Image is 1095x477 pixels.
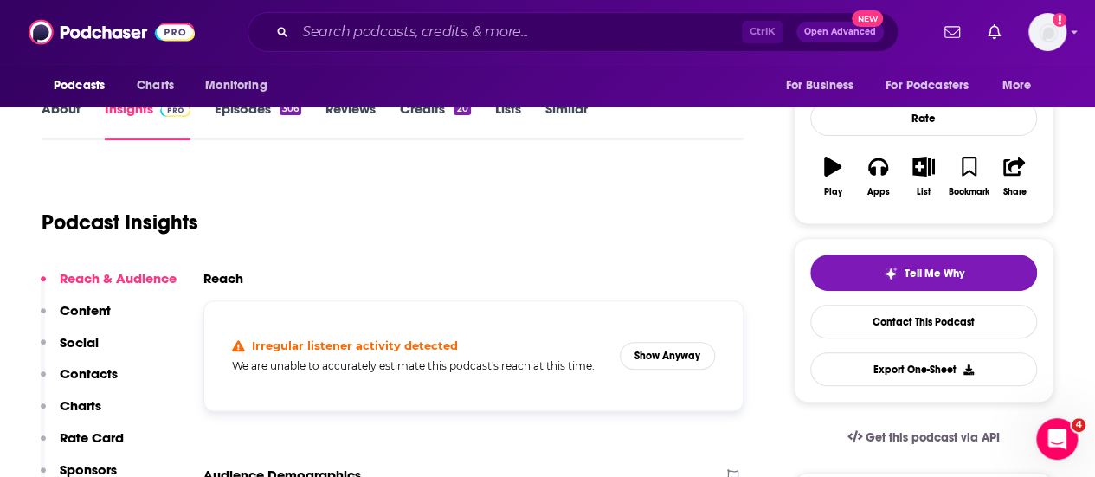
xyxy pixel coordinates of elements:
button: Export One-Sheet [810,352,1037,386]
button: open menu [42,69,127,102]
a: Contact This Podcast [810,305,1037,338]
a: Reviews [325,100,376,140]
a: Show notifications dropdown [981,17,1008,47]
div: Bookmark [949,187,989,197]
span: For Podcasters [886,74,969,98]
p: Charts [60,397,101,414]
div: Rate [810,100,1037,136]
a: About [42,100,81,140]
h1: Podcast Insights [42,209,198,235]
button: Reach & Audience [41,270,177,302]
img: tell me why sparkle [884,267,898,280]
button: Show profile menu [1028,13,1066,51]
button: open menu [193,69,289,102]
a: Charts [126,69,184,102]
a: Lists [495,100,521,140]
button: Contacts [41,365,118,397]
span: Podcasts [54,74,105,98]
a: InsightsPodchaser Pro [105,100,190,140]
button: Content [41,302,111,334]
span: Get this podcast via API [866,430,1000,445]
button: Apps [855,145,900,208]
button: Social [41,334,99,366]
span: Charts [137,74,174,98]
span: For Business [785,74,853,98]
a: Episodes306 [215,100,301,140]
div: Share [1002,187,1026,197]
span: More [1002,74,1032,98]
span: Monitoring [205,74,267,98]
button: Rate Card [41,429,124,461]
span: 4 [1072,418,1085,432]
button: Play [810,145,855,208]
button: open menu [874,69,994,102]
div: 306 [280,103,301,115]
p: Social [60,334,99,351]
button: Share [992,145,1037,208]
input: Search podcasts, credits, & more... [295,18,742,46]
img: Podchaser - Follow, Share and Rate Podcasts [29,16,195,48]
button: List [901,145,946,208]
div: Apps [867,187,890,197]
span: Ctrl K [742,21,783,43]
h4: Irregular listener activity detected [252,338,458,352]
button: Show Anyway [620,342,715,370]
div: 20 [454,103,470,115]
a: Similar [545,100,588,140]
div: Play [824,187,842,197]
button: Bookmark [946,145,991,208]
p: Content [60,302,111,319]
span: Open Advanced [804,28,876,36]
button: open menu [773,69,875,102]
p: Reach & Audience [60,270,177,287]
h5: We are unable to accurately estimate this podcast's reach at this time. [232,359,606,372]
img: Podchaser Pro [160,103,190,117]
a: Get this podcast via API [834,416,1014,459]
svg: Add a profile image [1053,13,1066,27]
button: Open AdvancedNew [796,22,884,42]
span: Logged in as LBraverman [1028,13,1066,51]
h2: Reach [203,270,243,287]
a: Show notifications dropdown [937,17,967,47]
button: open menu [990,69,1053,102]
iframe: Intercom live chat [1036,418,1078,460]
button: tell me why sparkleTell Me Why [810,255,1037,291]
button: Charts [41,397,101,429]
div: Search podcasts, credits, & more... [248,12,899,52]
div: List [917,187,931,197]
img: User Profile [1028,13,1066,51]
a: Credits20 [400,100,470,140]
p: Contacts [60,365,118,382]
span: New [852,10,883,27]
span: Tell Me Why [905,267,964,280]
p: Rate Card [60,429,124,446]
